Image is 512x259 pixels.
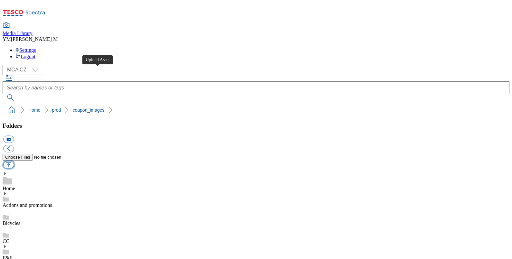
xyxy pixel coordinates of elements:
a: Actions and promotions [3,202,52,208]
a: Bicycles [3,220,20,226]
span: Media Library [3,31,33,36]
a: Logout [15,54,35,59]
a: coupon_images [72,107,104,113]
a: prod [52,107,61,113]
a: Media Library [3,23,33,36]
nav: breadcrumb [3,104,509,116]
h3: Folders [3,122,509,129]
input: Search by names or tags [3,81,509,94]
a: home [6,105,17,115]
span: [PERSON_NAME] M [11,36,58,42]
a: Home [28,107,40,113]
a: CC [3,238,9,244]
span: YM [3,36,11,42]
a: Settings [15,47,36,53]
a: Home [3,186,15,191]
